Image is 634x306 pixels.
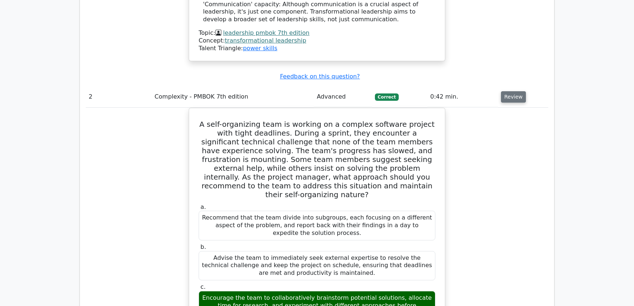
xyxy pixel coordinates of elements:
span: a. [200,203,206,210]
td: Complexity - PMBOK 7th edition [152,86,314,107]
button: Review [501,91,526,103]
h5: A self-organizing team is working on a complex software project with tight deadlines. During a sp... [198,120,436,199]
span: b. [200,243,206,250]
div: Topic: [199,29,435,37]
a: Feedback on this question? [280,73,360,80]
div: Concept: [199,37,435,45]
td: Advanced [314,86,372,107]
a: leadership pmbok 7th edition [223,29,310,36]
a: transformational leadership [225,37,306,44]
div: Advise the team to immediately seek external expertise to resolve the technical challenge and kee... [199,251,435,280]
div: Talent Triangle: [199,29,435,52]
td: 0:42 min. [427,86,498,107]
div: Recommend that the team divide into subgroups, each focusing on a different aspect of the problem... [199,211,435,240]
span: Correct [375,93,399,101]
td: 2 [86,86,152,107]
a: power skills [243,45,277,52]
span: c. [200,283,206,290]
